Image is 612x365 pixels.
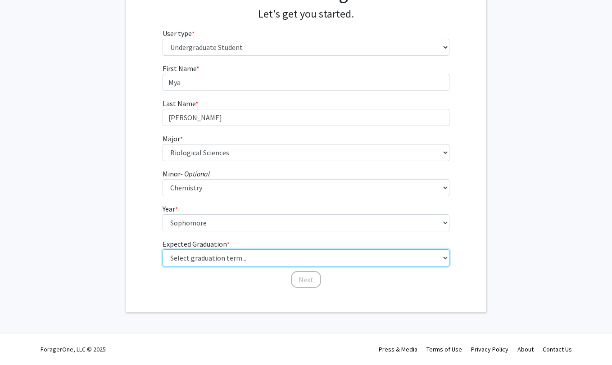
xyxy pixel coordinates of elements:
[41,333,106,365] div: ForagerOne, LLC © 2025
[471,345,508,353] a: Privacy Policy
[163,239,230,249] label: Expected Graduation
[517,345,534,353] a: About
[291,271,321,288] button: Next
[163,8,449,21] h4: Let's get you started.
[163,133,183,144] label: Major
[543,345,572,353] a: Contact Us
[181,169,210,178] i: - Optional
[7,324,38,358] iframe: Chat
[163,99,195,108] span: Last Name
[163,168,210,179] label: Minor
[379,345,417,353] a: Press & Media
[163,64,196,73] span: First Name
[163,28,195,39] label: User type
[426,345,462,353] a: Terms of Use
[163,203,178,214] label: Year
